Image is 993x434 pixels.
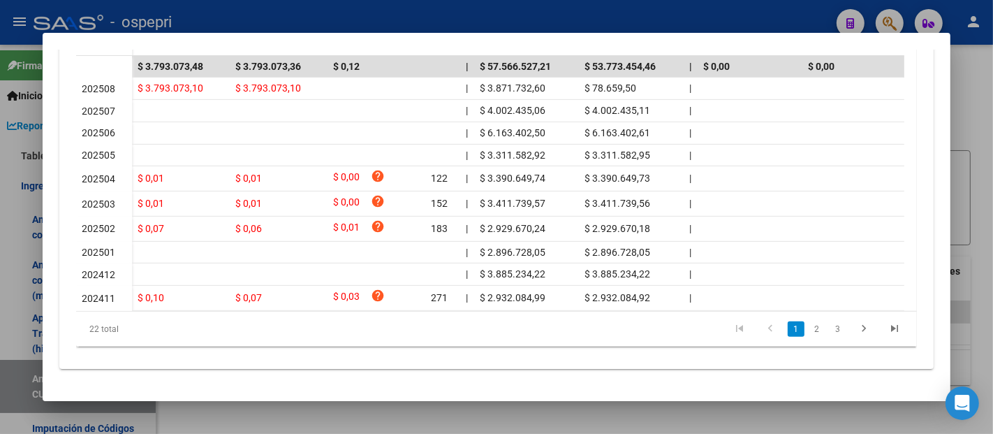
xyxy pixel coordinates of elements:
[466,268,468,280] span: |
[235,292,262,303] span: $ 0,07
[584,247,650,258] span: $ 2.896.728,05
[480,82,545,94] span: $ 3.871.732,60
[333,169,360,188] span: $ 0,00
[138,223,164,234] span: $ 0,07
[333,289,360,308] span: $ 0,03
[584,105,650,116] span: $ 4.002.435,11
[431,173,448,184] span: 122
[466,198,468,209] span: |
[82,293,115,304] span: 202411
[82,106,115,117] span: 202507
[827,317,848,341] li: page 3
[851,321,877,337] a: go to next page
[480,292,545,303] span: $ 2.932.084,99
[584,150,650,161] span: $ 3.311.582,95
[138,61,203,72] span: $ 3.793.073,48
[76,312,242,347] div: 22 total
[689,223,691,234] span: |
[584,268,650,280] span: $ 3.885.234,22
[82,83,115,94] span: 202508
[480,61,551,72] span: $ 57.566.527,21
[235,6,315,50] span: [PERSON_NAME] de Fiscalización e Incobrable
[689,127,691,138] span: |
[584,198,650,209] span: $ 3.411.739,56
[235,82,301,94] span: $ 3.793.073,10
[466,292,468,303] span: |
[371,289,385,303] i: help
[689,105,691,116] span: |
[726,321,753,337] a: go to first page
[371,219,385,233] i: help
[689,150,691,161] span: |
[431,292,448,303] span: 271
[808,61,834,72] span: $ 0,00
[466,173,468,184] span: |
[82,127,115,138] span: 202506
[809,321,825,337] a: 2
[431,198,448,209] span: 152
[584,223,650,234] span: $ 2.929.670,18
[788,321,804,337] a: 1
[466,61,469,72] span: |
[371,169,385,183] i: help
[830,321,846,337] a: 3
[82,198,115,210] span: 202503
[466,223,468,234] span: |
[584,292,650,303] span: $ 2.932.084,92
[466,150,468,161] span: |
[480,223,545,234] span: $ 2.929.670,24
[333,219,360,238] span: $ 0,01
[480,268,545,280] span: $ 3.885.234,22
[757,321,784,337] a: go to previous page
[689,292,691,303] span: |
[235,198,262,209] span: $ 0,01
[703,61,730,72] span: $ 0,00
[82,150,115,161] span: 202505
[689,198,691,209] span: |
[689,82,691,94] span: |
[235,173,262,184] span: $ 0,01
[584,127,650,138] span: $ 6.163.402,61
[466,82,468,94] span: |
[689,247,691,258] span: |
[689,173,691,184] span: |
[82,269,115,280] span: 202412
[235,61,301,72] span: $ 3.793.073,36
[946,386,979,420] div: Open Intercom Messenger
[138,173,164,184] span: $ 0,01
[466,247,468,258] span: |
[466,127,468,138] span: |
[235,223,262,234] span: $ 0,06
[584,61,656,72] span: $ 53.773.454,46
[371,194,385,208] i: help
[480,173,545,184] span: $ 3.390.649,74
[584,82,636,94] span: $ 78.659,50
[584,173,650,184] span: $ 3.390.649,73
[881,321,908,337] a: go to last page
[82,173,115,185] span: 202504
[480,247,545,258] span: $ 2.896.728,05
[480,198,545,209] span: $ 3.411.739,57
[138,82,203,94] span: $ 3.793.073,10
[466,105,468,116] span: |
[689,268,691,280] span: |
[333,194,360,213] span: $ 0,00
[480,127,545,138] span: $ 6.163.402,50
[786,317,807,341] li: page 1
[480,105,545,116] span: $ 4.002.435,06
[82,223,115,234] span: 202502
[138,198,164,209] span: $ 0,01
[431,223,448,234] span: 183
[480,150,545,161] span: $ 3.311.582,92
[689,61,692,72] span: |
[138,292,164,303] span: $ 0,10
[82,247,115,258] span: 202501
[807,317,827,341] li: page 2
[333,61,360,72] span: $ 0,12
